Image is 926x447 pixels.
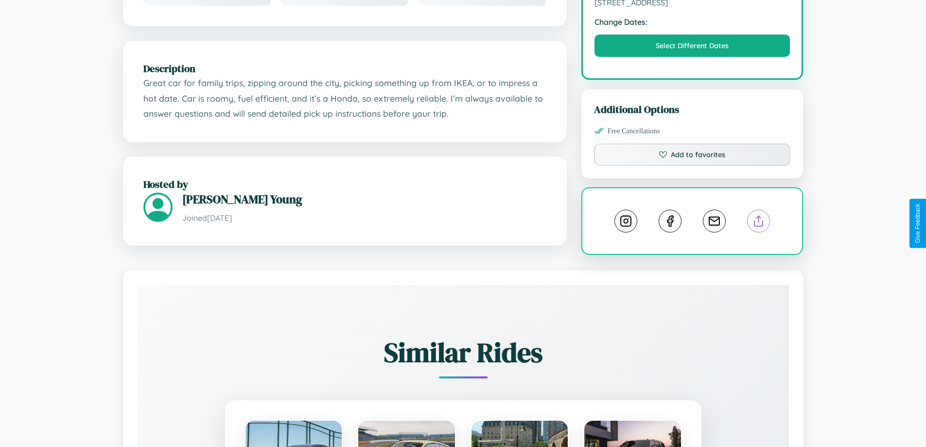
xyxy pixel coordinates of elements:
p: Great car for family trips, zipping around the city, picking something up from IKEA, or to impres... [143,75,546,122]
span: Free Cancellations [608,127,660,135]
button: Select Different Dates [594,35,790,57]
strong: Change Dates: [594,17,790,27]
h2: Description [143,61,546,75]
h3: Additional Options [594,102,791,116]
p: Joined [DATE] [182,211,546,225]
h3: [PERSON_NAME] Young [182,191,546,207]
h2: Hosted by [143,177,546,191]
h2: Similar Rides [172,334,755,371]
button: Add to favorites [594,143,791,166]
div: Give Feedback [914,204,921,243]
